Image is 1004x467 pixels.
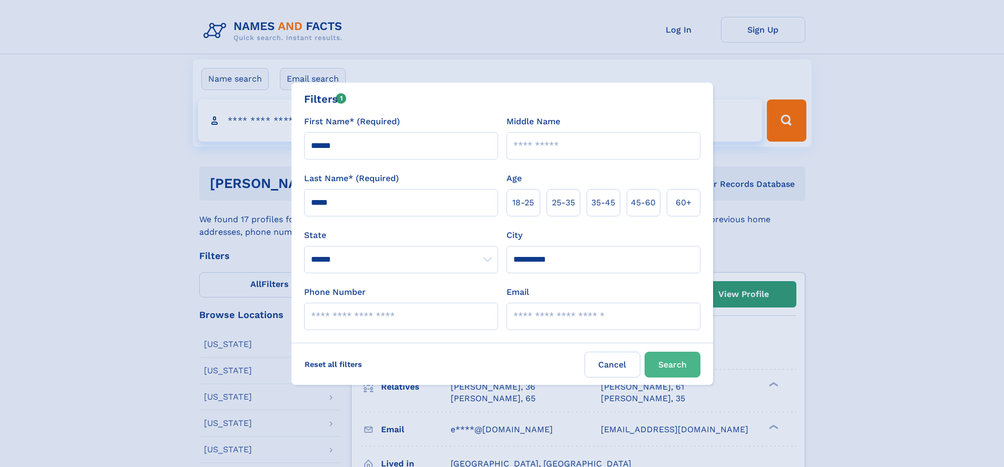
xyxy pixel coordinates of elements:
[512,196,534,209] span: 18‑25
[506,172,522,185] label: Age
[304,91,347,107] div: Filters
[304,172,399,185] label: Last Name* (Required)
[645,352,700,377] button: Search
[304,115,400,128] label: First Name* (Required)
[676,196,691,209] span: 60+
[506,229,522,242] label: City
[506,286,529,299] label: Email
[298,352,369,377] label: Reset all filters
[631,196,656,209] span: 45‑60
[304,286,366,299] label: Phone Number
[506,115,560,128] label: Middle Name
[304,229,498,242] label: State
[591,196,615,209] span: 35‑45
[584,352,640,377] label: Cancel
[552,196,575,209] span: 25‑35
